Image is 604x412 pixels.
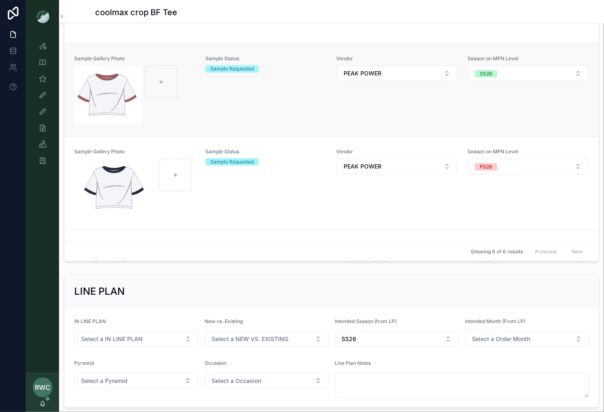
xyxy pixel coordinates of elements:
[74,373,198,389] button: Select Button
[75,66,141,125] img: Screenshot-2025-08-27-at-11.47.45-PM.png
[468,66,588,81] button: Select Button
[64,137,599,230] a: Sample Gallery PhotoScreenshot-2025-08-27-at-11.47.09-PM.pngSample StatusSample RequestedVendorSe...
[344,69,382,77] span: PEAK POWER
[210,65,254,73] div: Sample Requested
[472,335,530,343] span: Select a Order Month
[212,335,288,343] span: Select a NEW VS. EXISTING
[205,55,327,62] span: Sample Status
[35,382,50,392] span: RWC
[74,331,198,347] button: Select Button
[81,377,128,385] span: Select a Pyramid
[205,148,327,155] span: Sample Status
[480,163,492,171] div: PS26
[75,159,156,218] img: Screenshot-2025-08-27-at-11.47.09-PM.png
[74,318,106,324] span: IN LINE PLAN
[471,248,523,255] span: Showing 6 of 6 results
[335,318,397,324] span: Intended Season (from LP)
[74,55,196,62] span: Sample Gallery Photo
[205,318,243,324] span: New vs. Existing
[465,331,589,347] button: Select Button
[205,373,328,389] button: Select Button
[26,33,59,179] div: scrollable content
[64,230,599,323] a: Sample Gallery PhotoScreenshot-2025-08-27-at-11.40.32-PM.pngSample StatusSample RequestedVendorSe...
[465,318,525,324] span: Intended Month (From LP)
[96,7,178,18] h1: coolmax crop BF Tee
[480,70,492,77] div: SS26
[344,162,382,171] span: PEAK POWER
[467,148,589,155] span: Season on MPN Level
[81,335,143,343] span: Select a IN LINE PLAN
[74,285,125,298] h2: LINE PLAN
[467,55,589,62] span: Season on MPN Level
[205,331,328,347] button: Select Button
[337,148,458,155] span: Vendor
[212,377,261,385] span: Select a Occasion
[342,335,357,343] span: SS26
[337,159,458,174] button: Select Button
[337,66,458,81] button: Select Button
[64,43,599,137] a: Sample Gallery PhotoScreenshot-2025-08-27-at-11.47.45-PM.pngSample StatusSample RequestedVendorSe...
[36,10,49,23] img: App logo
[74,360,94,366] span: Pyramid
[335,331,459,347] button: Select Button
[337,55,458,62] span: Vendor
[74,148,196,155] span: Sample Gallery Photo
[335,360,371,366] span: Line Plan Notes
[205,360,226,366] span: Occasion
[210,158,254,166] div: Sample Requested
[468,159,588,174] button: Select Button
